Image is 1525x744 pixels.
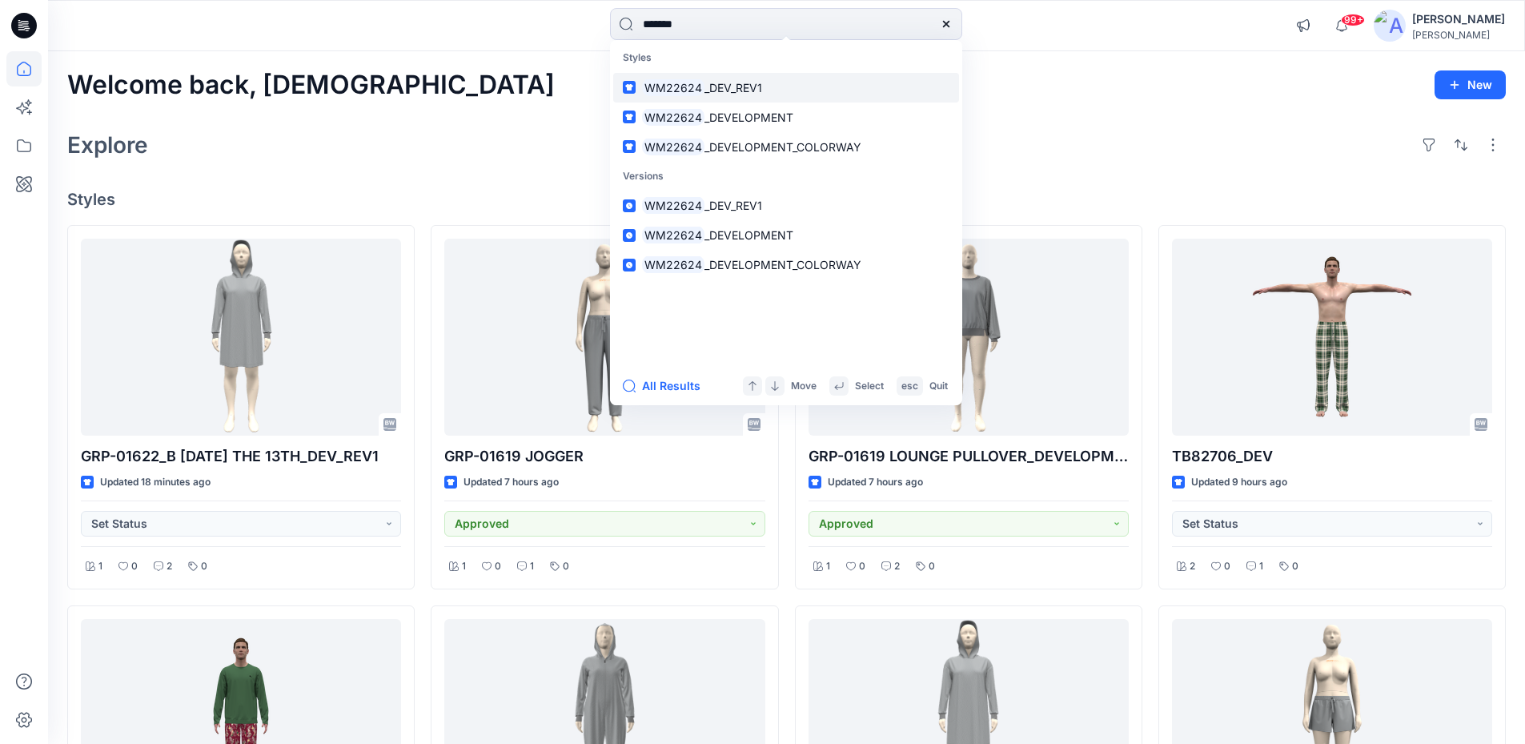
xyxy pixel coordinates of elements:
mark: WM22624 [642,108,704,127]
p: Updated 7 hours ago [828,474,923,491]
p: 0 [131,558,138,575]
a: WM22624_DEVELOPMENT_COLORWAY [613,132,959,162]
p: 0 [859,558,865,575]
span: 99+ [1341,14,1365,26]
span: _DEVELOPMENT_COLORWAY [704,140,861,154]
p: 2 [894,558,900,575]
span: _DEVELOPMENT [704,111,793,124]
p: 1 [462,558,466,575]
p: 0 [929,558,935,575]
a: GRP-01619 JOGGER [444,239,765,436]
p: 0 [201,558,207,575]
a: WM22624_DEVELOPMENT_COLORWAY [613,250,959,280]
a: GRP-01619 LOUNGE PULLOVER_DEVELOPMENT [809,239,1129,436]
a: GRP-01622_B FRIDAY THE 13TH_DEV_REV1 [81,239,401,436]
mark: WM22624 [642,78,704,97]
p: 0 [1292,558,1298,575]
h4: Styles [67,190,1506,209]
a: WM22624_DEVELOPMENT [613,220,959,250]
mark: WM22624 [642,226,704,244]
button: New [1435,70,1506,99]
p: GRP-01622_B [DATE] THE 13TH_DEV_REV1 [81,445,401,468]
button: All Results [623,376,711,396]
h2: Explore [67,132,148,158]
p: 2 [1190,558,1195,575]
h2: Welcome back, [DEMOGRAPHIC_DATA] [67,70,555,100]
p: 1 [826,558,830,575]
div: [PERSON_NAME] [1412,10,1505,29]
p: 2 [167,558,172,575]
a: WM22624_DEV_REV1 [613,191,959,220]
span: _DEV_REV1 [704,199,762,212]
p: Updated 9 hours ago [1191,474,1287,491]
span: _DEVELOPMENT [704,228,793,242]
div: [PERSON_NAME] [1412,29,1505,41]
span: _DEV_REV1 [704,81,762,95]
mark: WM22624 [642,138,704,156]
p: 1 [98,558,102,575]
a: WM22624_DEVELOPMENT [613,103,959,132]
p: 0 [1224,558,1230,575]
img: avatar [1374,10,1406,42]
p: GRP-01619 JOGGER [444,445,765,468]
p: Updated 7 hours ago [464,474,559,491]
p: Updated 18 minutes ago [100,474,211,491]
mark: WM22624 [642,196,704,215]
p: Move [791,378,817,395]
p: 0 [563,558,569,575]
p: Versions [613,162,959,191]
a: TB82706_DEV [1172,239,1492,436]
span: _DEVELOPMENT_COLORWAY [704,258,861,271]
p: esc [901,378,918,395]
p: 0 [495,558,501,575]
p: 1 [530,558,534,575]
p: Quit [929,378,948,395]
mark: WM22624 [642,255,704,274]
p: Styles [613,43,959,73]
p: TB82706_DEV [1172,445,1492,468]
p: GRP-01619 LOUNGE PULLOVER_DEVELOPMENT [809,445,1129,468]
p: Select [855,378,884,395]
a: WM22624_DEV_REV1 [613,73,959,103]
p: 1 [1259,558,1263,575]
